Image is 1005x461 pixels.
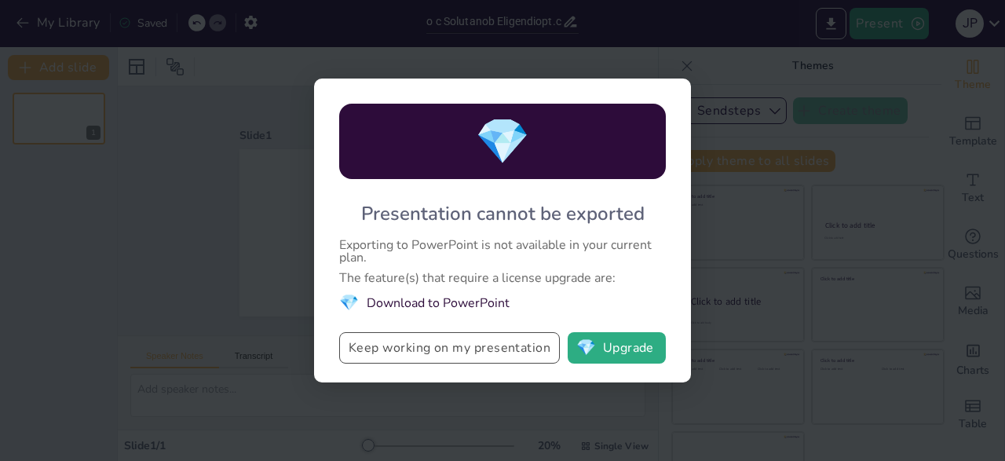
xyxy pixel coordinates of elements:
[339,239,666,264] div: Exporting to PowerPoint is not available in your current plan.
[339,272,666,284] div: The feature(s) that require a license upgrade are:
[576,340,596,356] span: diamond
[339,292,359,313] span: diamond
[475,112,530,172] span: diamond
[339,292,666,313] li: Download to PowerPoint
[568,332,666,364] button: diamondUpgrade
[339,332,560,364] button: Keep working on my presentation
[361,201,645,226] div: Presentation cannot be exported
